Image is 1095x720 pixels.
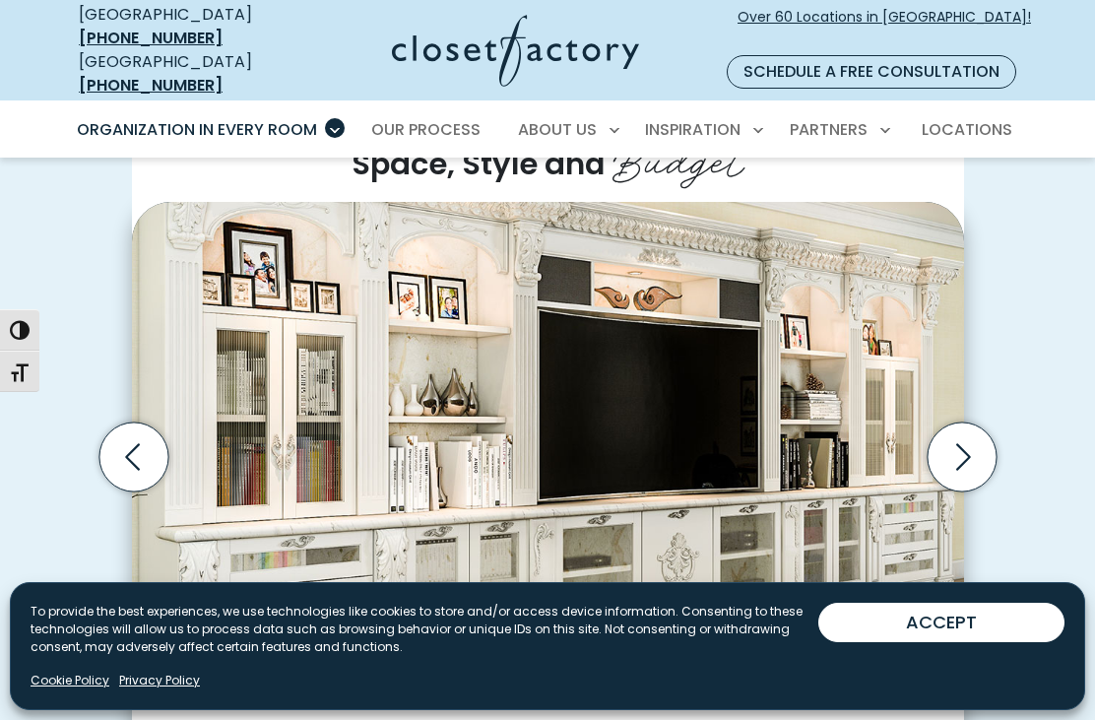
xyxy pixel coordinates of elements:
[738,7,1031,48] span: Over 60 Locations in [GEOGRAPHIC_DATA]!
[31,603,818,656] p: To provide the best experiences, we use technologies like cookies to store and/or access device i...
[63,102,1032,158] nav: Primary Menu
[920,415,1004,499] button: Next slide
[352,143,605,185] span: Space, Style and
[371,118,481,141] span: Our Process
[77,118,317,141] span: Organization in Every Room
[518,118,597,141] span: About Us
[645,118,741,141] span: Inspiration
[79,27,223,49] a: [PHONE_NUMBER]
[31,672,109,689] a: Cookie Policy
[132,202,964,655] img: Traditional white entertainment center with ornate crown molding, fluted pilasters, built-in shel...
[790,118,868,141] span: Partners
[79,3,293,50] div: [GEOGRAPHIC_DATA]
[119,672,200,689] a: Privacy Policy
[922,118,1012,141] span: Locations
[79,74,223,97] a: [PHONE_NUMBER]
[92,415,176,499] button: Previous slide
[392,15,639,87] img: Closet Factory Logo
[818,603,1064,642] button: ACCEPT
[79,50,293,98] div: [GEOGRAPHIC_DATA]
[727,55,1016,89] a: Schedule a Free Consultation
